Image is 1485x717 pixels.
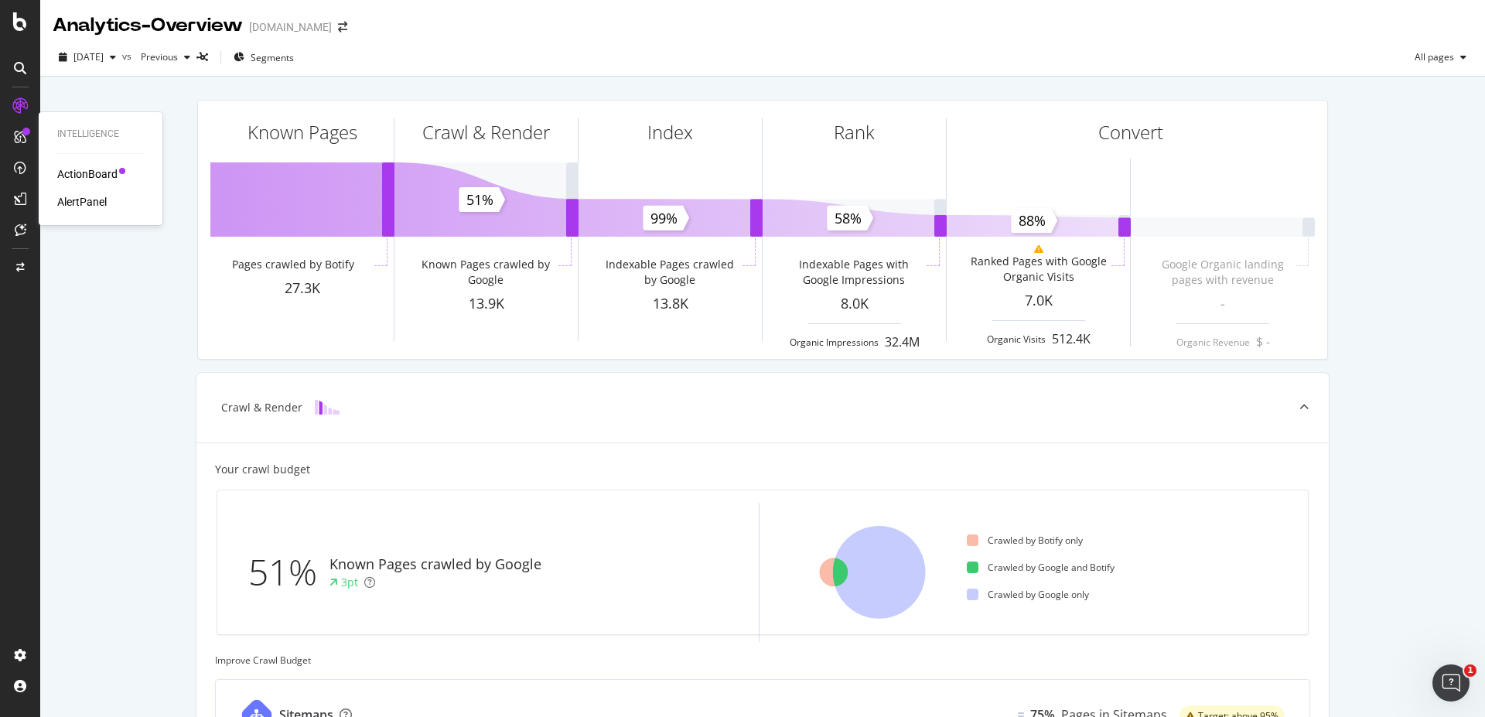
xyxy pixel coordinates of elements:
div: Index [647,119,693,145]
img: Equal [1018,712,1024,717]
span: 1 [1464,664,1476,677]
div: Analytics - Overview [53,12,243,39]
div: 13.9K [394,294,578,314]
button: Segments [227,45,300,70]
div: Rank [834,119,875,145]
a: AlertPanel [57,194,107,210]
div: 32.4M [885,333,920,351]
div: Known Pages crawled by Google [329,555,541,575]
div: Your crawl budget [215,462,310,477]
span: vs [122,50,135,63]
div: Crawled by Google only [967,588,1089,601]
div: 13.8K [579,294,762,314]
div: Indexable Pages crawled by Google [600,257,739,288]
div: Pages crawled by Botify [232,257,354,272]
span: 2025 Sep. 28th [73,50,104,63]
img: block-icon [315,400,340,415]
div: 3pt [341,575,358,590]
div: Crawled by Google and Botify [967,561,1115,574]
div: arrow-right-arrow-left [338,22,347,32]
div: 51% [248,547,329,598]
span: All pages [1408,50,1454,63]
div: Crawl & Render [422,119,550,145]
div: 27.3K [210,278,394,299]
div: 8.0K [763,294,946,314]
button: [DATE] [53,45,122,70]
div: Crawl & Render [221,400,302,415]
span: Segments [251,51,294,64]
div: Known Pages [247,119,357,145]
div: Organic Impressions [790,336,879,349]
div: Indexable Pages with Google Impressions [784,257,923,288]
div: Known Pages crawled by Google [416,257,555,288]
div: Intelligence [57,128,144,141]
div: Crawled by Botify only [967,534,1083,547]
iframe: Intercom live chat [1432,664,1470,702]
div: [DOMAIN_NAME] [249,19,332,35]
button: All pages [1408,45,1473,70]
button: Previous [135,45,196,70]
div: Improve Crawl Budget [215,654,1310,667]
span: Previous [135,50,178,63]
a: ActionBoard [57,166,118,182]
